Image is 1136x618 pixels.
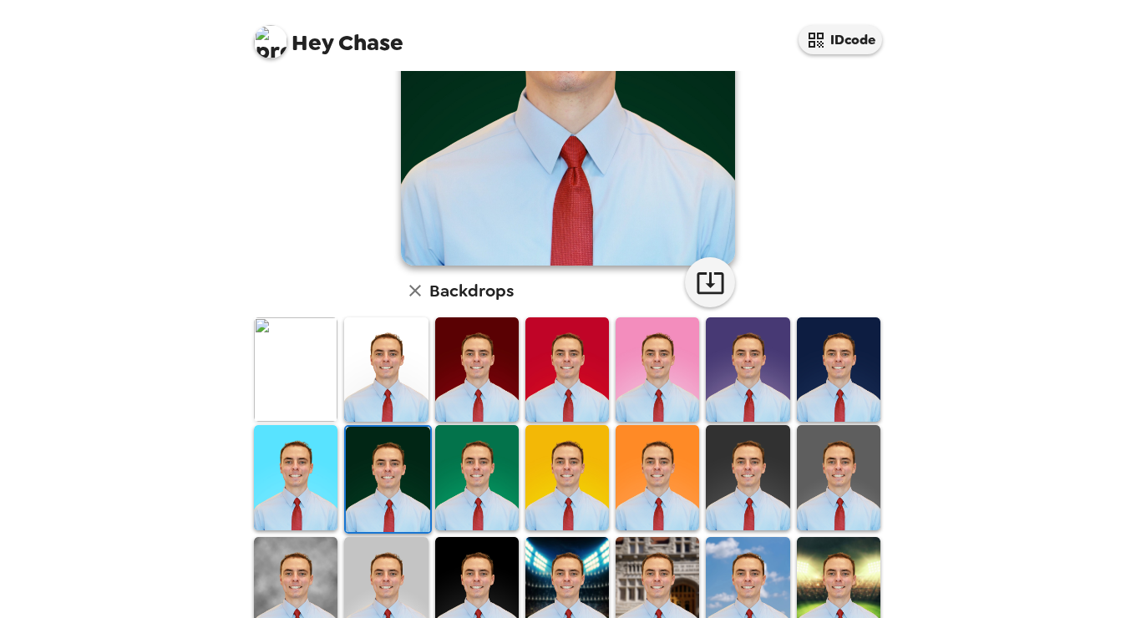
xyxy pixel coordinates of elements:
span: Hey [292,28,333,58]
button: IDcode [799,25,882,54]
img: profile pic [254,25,287,58]
img: Original [254,317,337,422]
h6: Backdrops [429,277,514,304]
span: Chase [254,17,403,54]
